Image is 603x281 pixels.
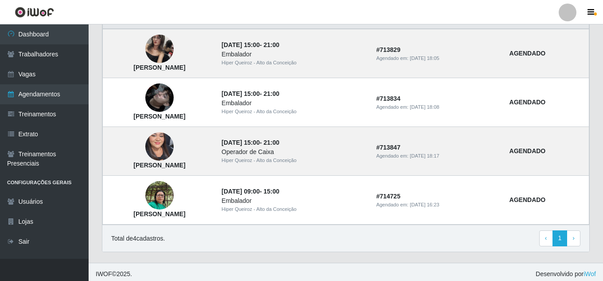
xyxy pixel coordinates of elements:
span: ‹ [545,234,547,241]
a: Next [567,230,580,246]
a: 1 [552,230,568,246]
div: Agendado em: [376,201,498,209]
span: Desenvolvido por [536,269,596,279]
time: [DATE] 15:00 [222,41,260,48]
time: 21:00 [264,41,280,48]
strong: - [222,188,279,195]
div: Hiper Queiroz - Alto da Conceição [222,206,366,213]
strong: [PERSON_NAME] [133,113,185,120]
strong: AGENDADO [510,147,546,154]
nav: pagination [539,230,580,246]
strong: AGENDADO [510,99,546,106]
strong: [PERSON_NAME] [133,64,185,71]
img: Antonia Veronica Pereira de Souza [145,116,174,177]
div: Embalador [222,196,366,206]
div: Agendado em: [376,55,498,62]
time: [DATE] 18:17 [410,153,439,158]
img: Richard Vinícius Pereira Lourenço [145,72,174,123]
time: [DATE] 18:05 [410,55,439,61]
img: Lucilene Vieira De Melo [145,177,174,214]
span: IWOF [96,270,112,277]
div: Operador de Caixa [222,147,366,157]
time: [DATE] 09:00 [222,188,260,195]
img: CoreUI Logo [15,7,54,18]
time: 21:00 [264,90,280,97]
strong: AGENDADO [510,196,546,203]
div: Hiper Queiroz - Alto da Conceição [222,157,366,164]
div: Embalador [222,50,366,59]
strong: - [222,90,279,97]
time: [DATE] 15:00 [222,90,260,97]
strong: # 713847 [376,144,401,151]
div: Embalador [222,99,366,108]
div: Hiper Queiroz - Alto da Conceição [222,108,366,115]
strong: # 713829 [376,46,401,53]
strong: - [222,41,279,48]
time: [DATE] 18:08 [410,104,439,110]
time: [DATE] 15:00 [222,139,260,146]
div: Agendado em: [376,152,498,160]
span: › [572,234,575,241]
strong: - [222,139,279,146]
a: Previous [539,230,553,246]
div: Agendado em: [376,103,498,111]
time: 21:00 [264,139,280,146]
strong: # 713834 [376,95,401,102]
p: Total de 4 cadastros. [111,234,165,243]
span: © 2025 . [96,269,132,279]
strong: [PERSON_NAME] [133,162,185,169]
a: iWof [584,270,596,277]
div: Hiper Queiroz - Alto da Conceição [222,59,366,67]
time: 15:00 [264,188,280,195]
strong: [PERSON_NAME] [133,210,185,218]
strong: # 714725 [376,193,401,200]
time: [DATE] 16:23 [410,202,439,207]
strong: AGENDADO [510,50,546,57]
img: Dulcilene Raimunda da Silva [145,30,174,68]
